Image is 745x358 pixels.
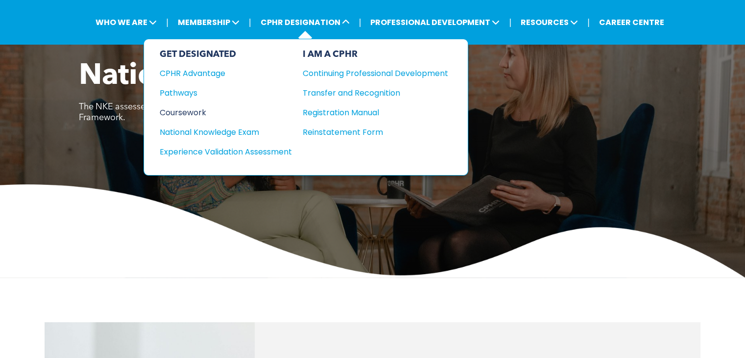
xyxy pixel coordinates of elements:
[93,13,160,31] span: WHO WE ARE
[258,13,353,31] span: CPHR DESIGNATION
[303,87,433,99] div: Transfer and Recognition
[303,67,433,79] div: Continuing Professional Development
[160,146,292,158] a: Experience Validation Assessment
[175,13,242,31] span: MEMBERSHIP
[303,106,448,119] a: Registration Manual
[160,87,292,99] a: Pathways
[587,12,590,32] li: |
[79,62,459,91] span: National Knowledge Exam
[166,12,168,32] li: |
[160,126,292,138] a: National Knowledge Exam
[160,106,279,119] div: Coursework
[160,67,279,79] div: CPHR Advantage
[249,12,251,32] li: |
[160,106,292,119] a: Coursework
[303,106,433,119] div: Registration Manual
[359,12,361,32] li: |
[518,13,581,31] span: RESOURCES
[160,146,279,158] div: Experience Validation Assessment
[303,87,448,99] a: Transfer and Recognition
[303,126,433,138] div: Reinstatement Form
[303,126,448,138] a: Reinstatement Form
[303,49,448,60] div: I AM A CPHR
[303,67,448,79] a: Continuing Professional Development
[509,12,511,32] li: |
[79,102,331,122] span: The NKE assesses your understanding of the CPHR Competency Framework.
[160,126,279,138] div: National Knowledge Exam
[160,49,292,60] div: GET DESIGNATED
[160,87,279,99] div: Pathways
[367,13,503,31] span: PROFESSIONAL DEVELOPMENT
[596,13,667,31] a: CAREER CENTRE
[160,67,292,79] a: CPHR Advantage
